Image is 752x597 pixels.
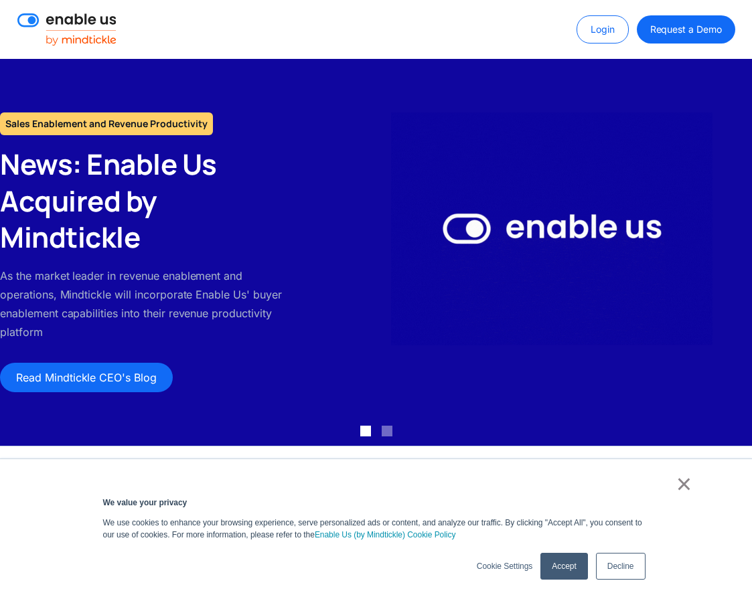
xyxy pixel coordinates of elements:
[676,478,692,490] a: ×
[577,15,629,44] a: Login
[103,498,187,507] strong: We value your privacy
[596,553,646,580] a: Decline
[391,112,712,345] img: Enable Us by Mindtickle
[360,426,371,436] div: Show slide 1 of 2
[382,426,392,436] div: Show slide 2 of 2
[103,517,650,541] p: We use cookies to enhance your browsing experience, serve personalized ads or content, and analyz...
[637,15,735,44] a: Request a Demo
[540,553,587,580] a: Accept
[698,59,752,446] div: next slide
[477,560,532,572] a: Cookie Settings
[315,529,456,541] a: Enable Us (by Mindtickle) Cookie Policy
